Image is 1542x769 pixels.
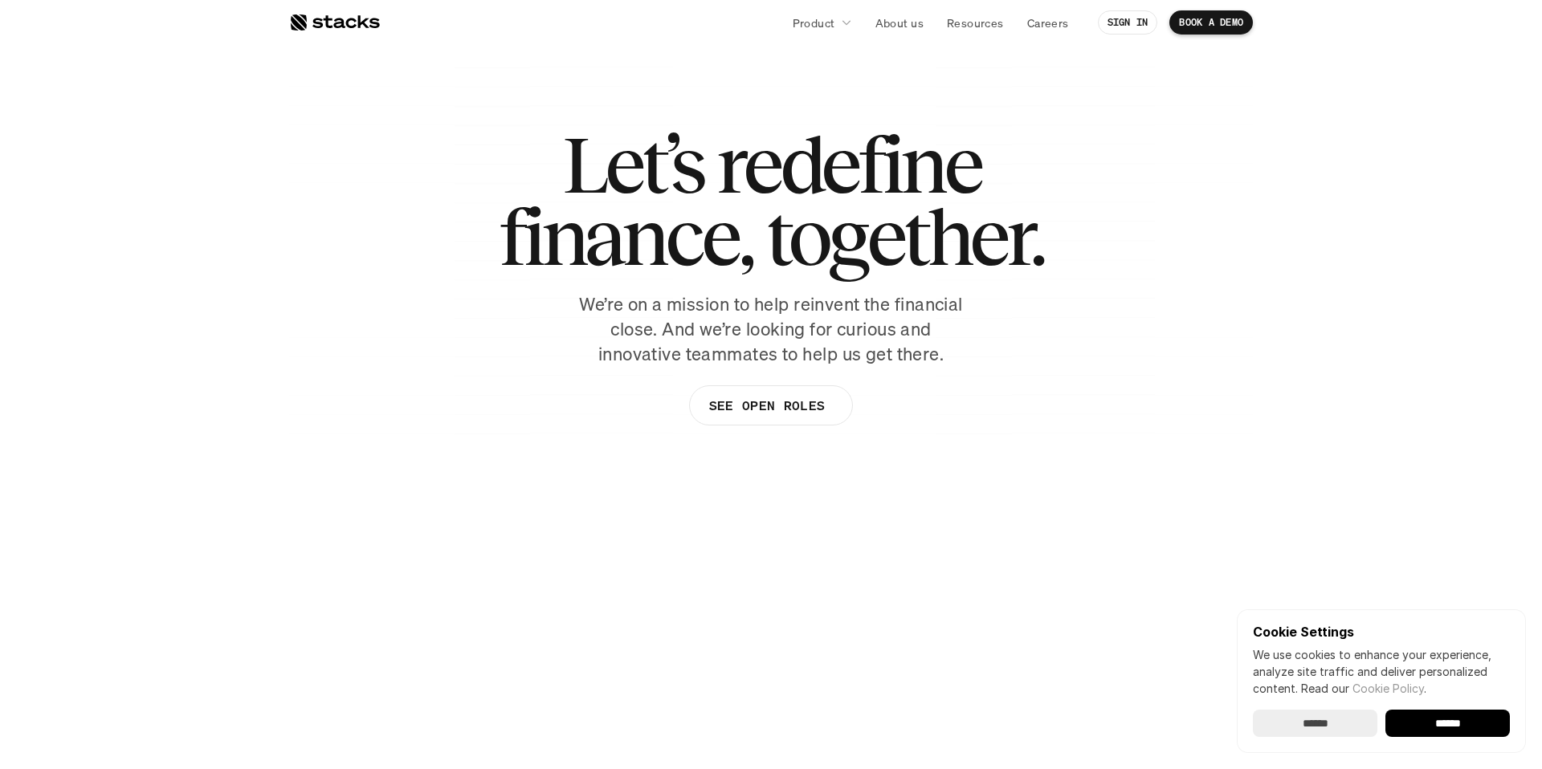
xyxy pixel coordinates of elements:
p: SEE OPEN ROLES [709,394,825,417]
a: BOOK A DEMO [1169,10,1253,35]
p: SIGN IN [1108,17,1148,28]
p: Careers [1027,14,1069,31]
p: Resources [947,14,1004,31]
p: Cookie Settings [1253,625,1510,638]
a: Cookie Policy [1352,682,1424,695]
p: We’re on a mission to help reinvent the financial close. And we’re looking for curious and innova... [570,292,972,366]
p: Product [793,14,835,31]
p: BOOK A DEMO [1179,17,1243,28]
a: Careers [1018,8,1079,37]
h1: Let’s redefine finance, together. [499,128,1043,273]
a: SIGN IN [1098,10,1158,35]
a: Resources [937,8,1014,37]
p: About us [875,14,924,31]
a: About us [866,8,933,37]
span: Read our . [1301,682,1426,695]
a: SEE OPEN ROLES [689,385,853,425]
p: We use cookies to enhance your experience, analyze site traffic and deliver personalized content. [1253,646,1510,697]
